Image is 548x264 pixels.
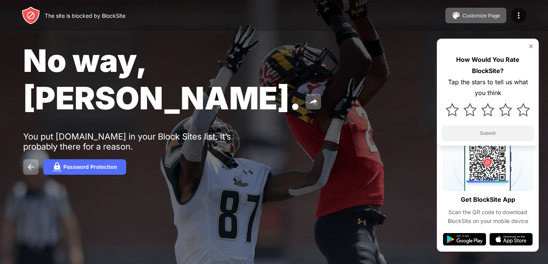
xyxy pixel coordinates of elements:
img: star.svg [446,103,459,116]
img: menu-icon.svg [514,11,523,20]
img: share.svg [309,97,318,106]
button: Submit [441,126,534,141]
button: Password Protection [43,159,126,175]
img: app-store.svg [489,233,533,245]
img: rate-us-close.svg [528,43,534,49]
img: star.svg [517,103,530,116]
button: Customize Page [445,8,506,23]
div: Tap the stars to tell us what you think [441,77,534,99]
img: header-logo.svg [22,6,40,25]
img: star.svg [499,103,512,116]
div: Scan the QR code to download BlockSite on your mobile device [443,208,533,225]
div: You put [DOMAIN_NAME] in your Block Sites list. It’s probably there for a reason. [23,131,262,152]
img: star.svg [481,103,494,116]
span: No way, [PERSON_NAME]. [23,42,301,117]
img: pallet.svg [452,11,461,20]
div: How Would You Rate BlockSite? [441,54,534,77]
img: back.svg [26,162,36,172]
div: Customize Page [462,13,500,19]
img: google-play.svg [443,233,486,245]
img: password.svg [52,162,62,172]
div: The site is blocked by BlockSite [45,12,125,19]
div: Password Protection [63,164,117,170]
img: star.svg [463,103,477,116]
